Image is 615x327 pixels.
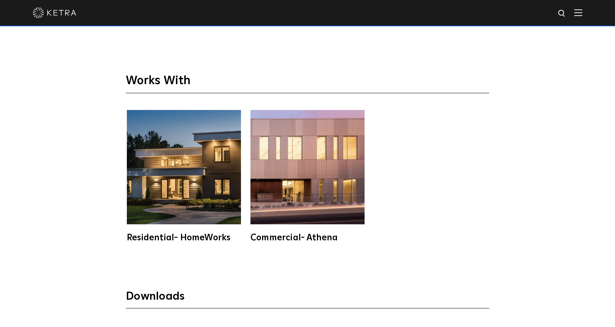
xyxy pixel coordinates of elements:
[126,74,489,94] h3: Works With
[558,9,567,18] img: search icon
[127,233,241,242] div: Residential- HomeWorks
[126,289,489,308] h3: Downloads
[126,110,242,242] a: Residential- HomeWorks
[33,7,76,18] img: ketra-logo-2019-white
[574,9,582,16] img: Hamburger%20Nav.svg
[127,110,241,224] img: homeworks_hero
[250,233,365,242] div: Commercial- Athena
[249,110,366,242] a: Commercial- Athena
[250,110,365,224] img: athena-square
